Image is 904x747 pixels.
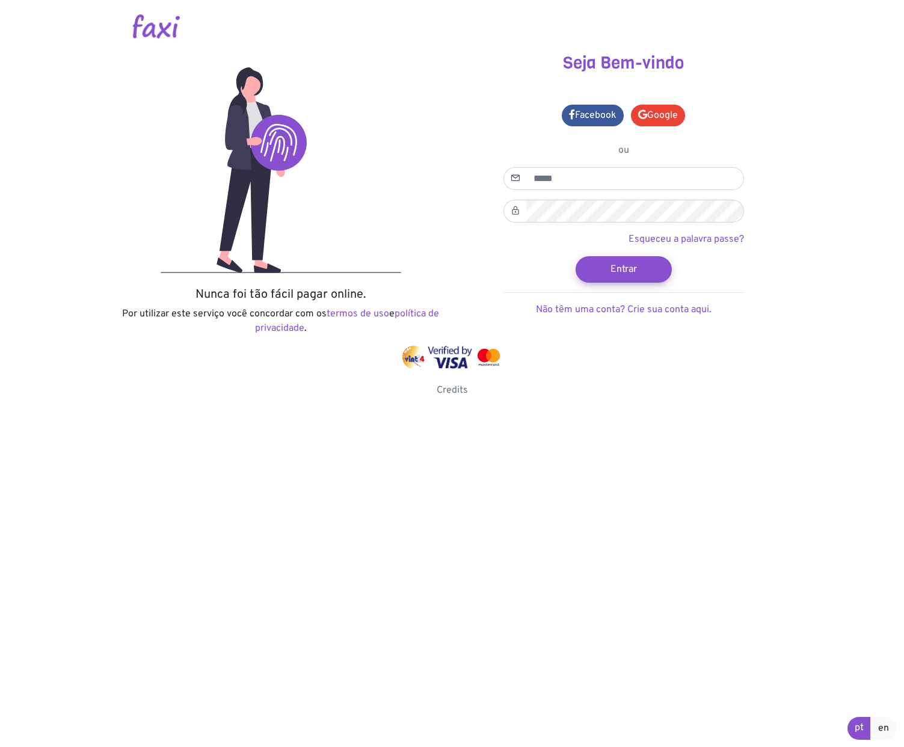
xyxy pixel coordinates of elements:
a: Não têm uma conta? Crie sua conta aqui. [536,304,712,316]
a: pt [847,717,871,740]
button: Entrar [576,256,672,283]
h3: Seja Bem-vindo [461,53,786,73]
a: termos de uso [327,308,389,320]
a: Google [631,105,685,126]
img: vinti4 [401,346,425,369]
img: mastercard [475,346,502,369]
h5: Nunca foi tão fácil pagar online. [118,287,443,302]
p: Por utilizar este serviço você concordar com os e . [118,307,443,336]
a: Esqueceu a palavra passe? [629,233,744,245]
a: Credits [437,384,468,396]
p: ou [503,143,744,158]
a: en [870,717,897,740]
a: Facebook [562,105,624,126]
img: visa [428,346,473,369]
